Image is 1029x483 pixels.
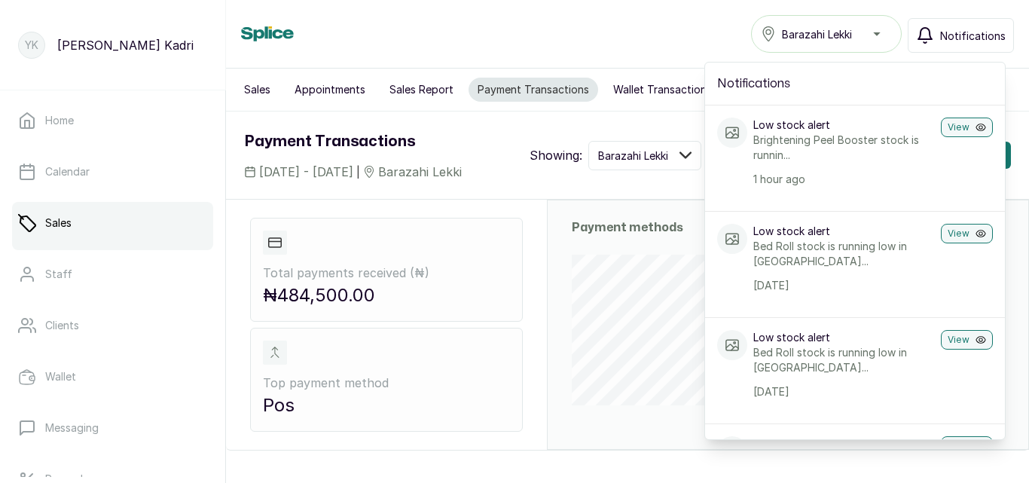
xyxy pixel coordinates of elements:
h1: Payment Transactions [244,130,462,154]
a: Clients [12,304,213,347]
p: [DATE] [753,384,935,399]
button: Sales [235,78,279,102]
button: Sales Report [380,78,463,102]
a: Calendar [12,151,213,193]
p: Top payment method [263,374,510,392]
a: Home [12,99,213,142]
button: Barazahi Lekki [751,15,902,53]
a: Wallet [12,356,213,398]
a: Messaging [12,407,213,449]
button: View [941,330,993,350]
p: Low stock alert [753,118,935,133]
button: Wallet Transactions [604,78,721,102]
p: [DATE] [753,278,935,293]
span: [DATE] - [DATE] [259,163,353,181]
p: Brightening Peel Booster stock is runnin... [753,133,935,163]
p: Pos [263,392,510,419]
p: Total payments received ( ₦ ) [263,264,510,282]
p: Showing: [530,146,582,164]
p: Staff [45,267,72,282]
button: Barazahi Lekki [588,141,701,170]
h2: Payment methods [572,219,1004,237]
button: Appointments [285,78,374,102]
p: ₦484,500.00 [263,282,510,309]
p: Low stock alert [753,224,935,239]
span: Barazahi Lekki [598,148,668,164]
span: Barazahi Lekki [782,26,852,42]
p: Messaging [45,420,99,436]
span: Notifications [940,28,1006,44]
p: Bed Roll stock is running low in [GEOGRAPHIC_DATA]... [753,345,935,375]
button: View [941,118,993,137]
p: Low stock alert [753,330,935,345]
span: Barazahi Lekki [378,163,462,181]
p: Home [45,113,74,128]
p: Sales [45,216,72,231]
button: View [941,436,993,456]
button: Payment Transactions [469,78,598,102]
p: Bed Roll stock is running low in [GEOGRAPHIC_DATA]... [753,239,935,269]
button: Notifications [908,18,1014,53]
span: | [356,164,360,180]
a: Staff [12,253,213,295]
button: View [941,224,993,243]
p: Low stock alert [753,436,935,451]
p: 1 hour ago [753,172,935,187]
p: Wallet [45,369,76,384]
p: [PERSON_NAME] Kadri [57,36,194,54]
p: Calendar [45,164,90,179]
p: Clients [45,318,79,333]
p: YK [25,38,38,53]
a: Sales [12,202,213,244]
h2: Notifications [717,75,993,93]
